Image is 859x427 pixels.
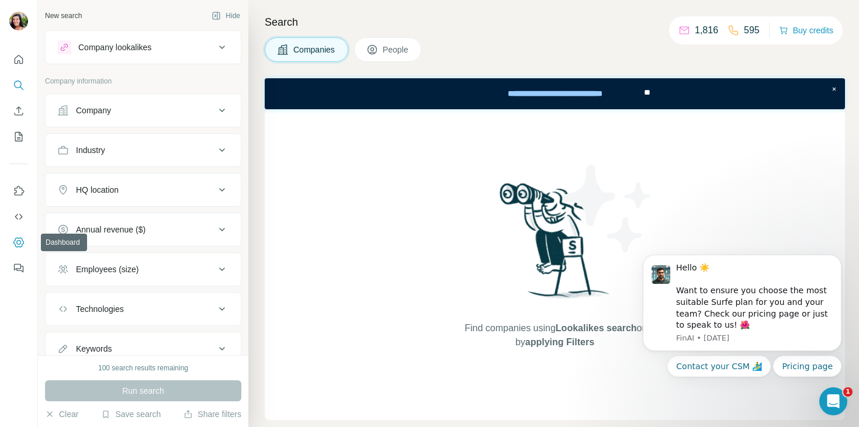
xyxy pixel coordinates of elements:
[76,343,112,355] div: Keywords
[555,156,660,261] img: Surfe Illustration - Stars
[9,258,28,279] button: Feedback
[695,23,718,37] p: 1,816
[46,176,241,204] button: HQ location
[46,96,241,124] button: Company
[779,22,833,39] button: Buy credits
[76,224,146,235] div: Annual revenue ($)
[625,240,859,421] iframe: Intercom notifications message
[46,335,241,363] button: Keywords
[383,44,410,55] span: People
[9,75,28,96] button: Search
[76,303,124,315] div: Technologies
[525,337,594,347] span: applying Filters
[9,206,28,227] button: Use Surfe API
[78,41,151,53] div: Company lookalikes
[9,180,28,202] button: Use Surfe on LinkedIn
[183,408,241,420] button: Share filters
[46,216,241,244] button: Annual revenue ($)
[843,387,853,397] span: 1
[46,295,241,323] button: Technologies
[461,321,648,349] span: Find companies using or by
[76,105,111,116] div: Company
[293,44,336,55] span: Companies
[98,363,188,373] div: 100 search results remaining
[76,263,138,275] div: Employees (size)
[46,33,241,61] button: Company lookalikes
[819,387,847,415] iframe: Intercom live chat
[76,184,119,196] div: HQ location
[494,180,616,310] img: Surfe Illustration - Woman searching with binoculars
[9,49,28,70] button: Quick start
[45,408,78,420] button: Clear
[265,78,845,109] iframe: Banner
[46,136,241,164] button: Industry
[101,408,161,420] button: Save search
[265,14,845,30] h4: Search
[9,100,28,121] button: Enrich CSV
[9,126,28,147] button: My lists
[45,11,82,21] div: New search
[203,7,248,25] button: Hide
[45,76,241,86] p: Company information
[744,23,760,37] p: 595
[9,12,28,30] img: Avatar
[9,232,28,253] button: Dashboard
[46,255,241,283] button: Employees (size)
[556,323,637,333] span: Lookalikes search
[76,144,105,156] div: Industry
